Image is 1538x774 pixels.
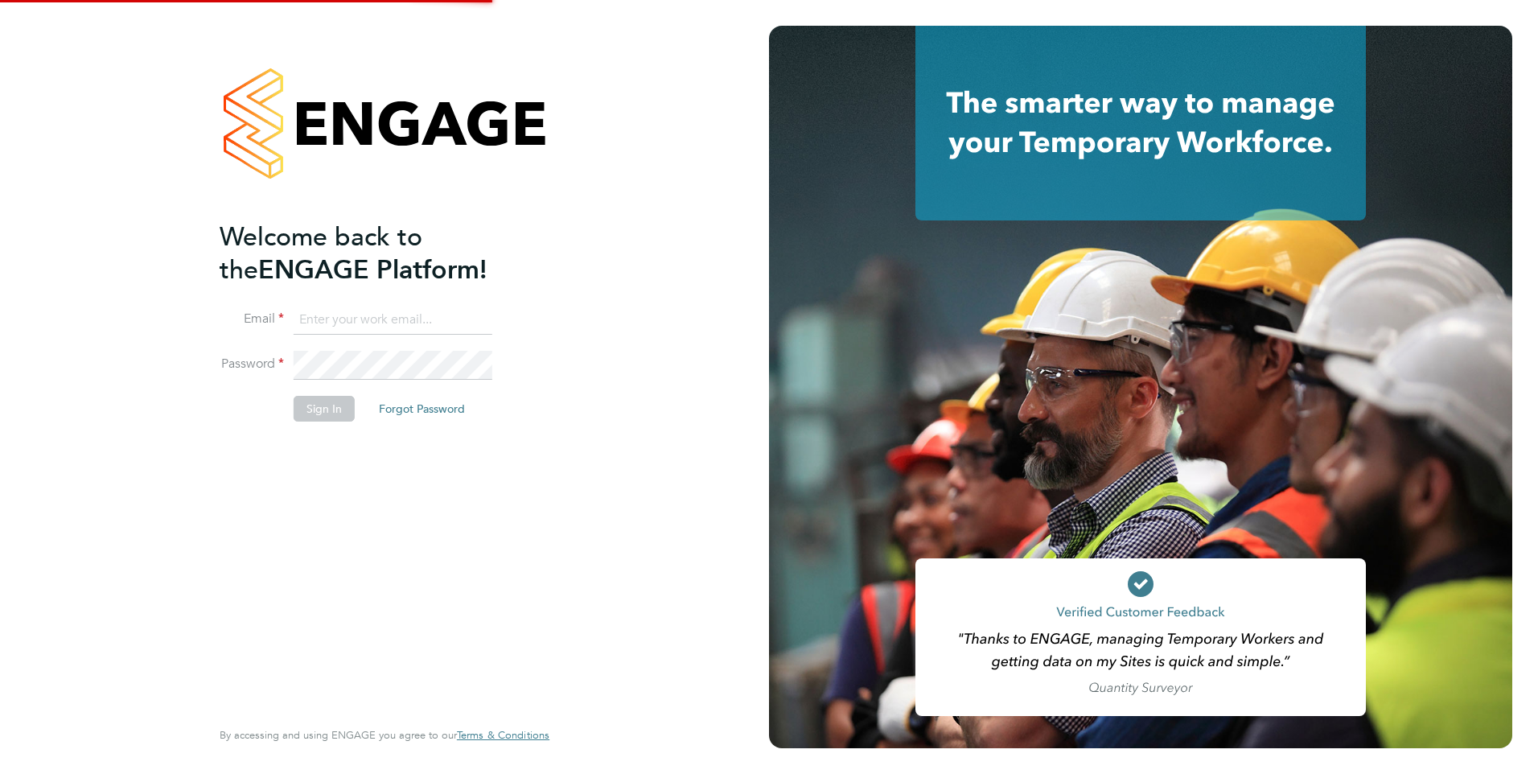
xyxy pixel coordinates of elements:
button: Forgot Password [366,396,478,422]
label: Email [220,311,284,327]
button: Sign In [294,396,355,422]
span: By accessing and using ENGAGE you agree to our [220,728,549,742]
a: Terms & Conditions [457,729,549,742]
input: Enter your work email... [294,306,492,335]
label: Password [220,356,284,373]
span: Terms & Conditions [457,728,549,742]
span: Welcome back to the [220,221,422,286]
h2: ENGAGE Platform! [220,220,533,286]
